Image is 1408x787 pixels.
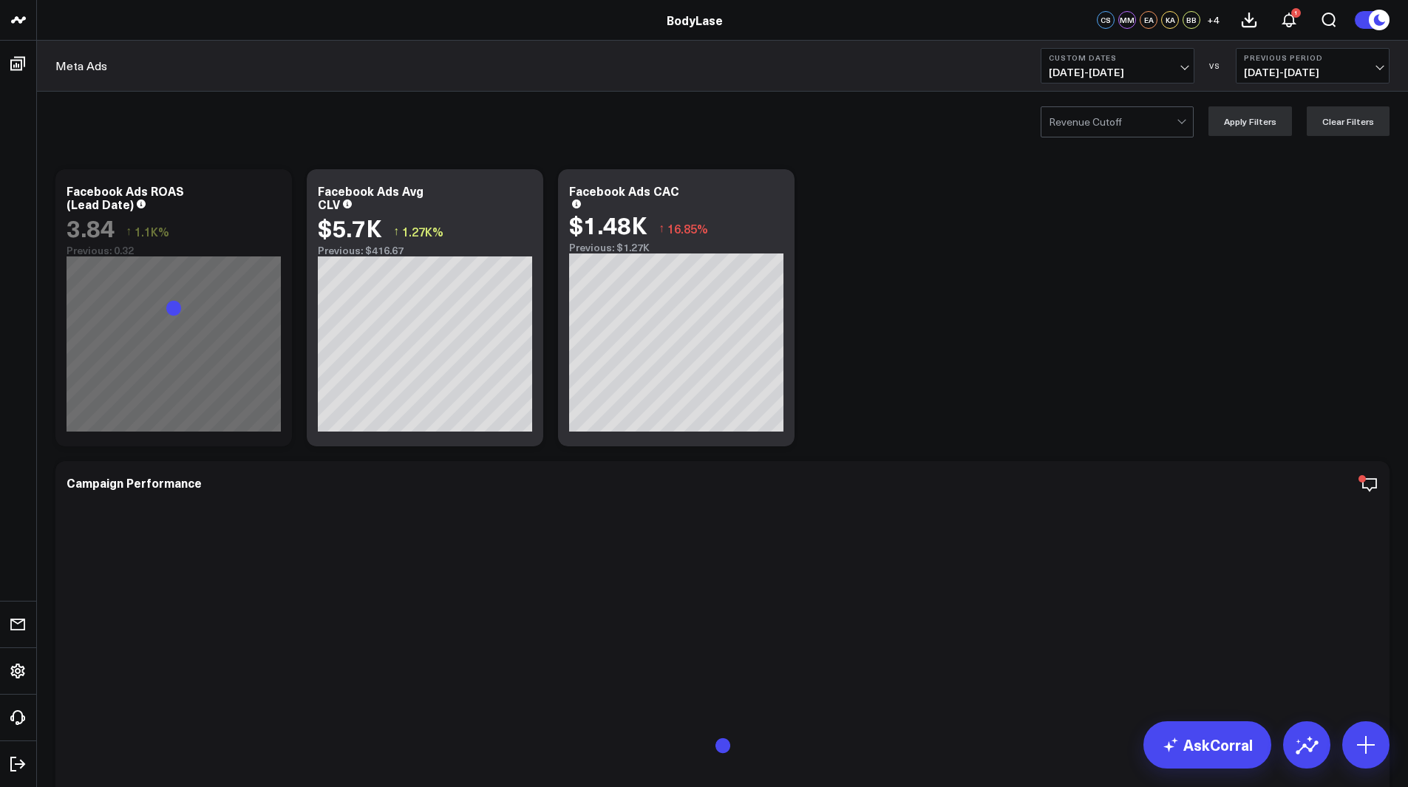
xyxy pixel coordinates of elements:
span: 1.1K% [135,223,169,239]
div: 3.84 [67,214,115,241]
button: Clear Filters [1307,106,1390,136]
b: Custom Dates [1049,53,1186,62]
div: BB [1183,11,1200,29]
div: Facebook Ads CAC [569,183,679,199]
span: [DATE] - [DATE] [1244,67,1381,78]
div: Previous: $1.27K [569,242,783,253]
a: BodyLase [667,12,723,28]
span: 16.85% [667,220,708,236]
div: Facebook Ads Avg CLV [318,183,424,212]
span: ↑ [659,219,664,238]
span: 1.27K% [402,223,443,239]
button: Apply Filters [1208,106,1292,136]
div: $5.7K [318,214,382,241]
div: KA [1161,11,1179,29]
div: Facebook Ads ROAS (Lead Date) [67,183,184,212]
b: Previous Period [1244,53,1381,62]
button: Previous Period[DATE]-[DATE] [1236,48,1390,84]
span: [DATE] - [DATE] [1049,67,1186,78]
a: AskCorral [1143,721,1271,769]
div: Campaign Performance [67,474,202,491]
button: +4 [1204,11,1222,29]
a: Meta Ads [55,58,107,74]
div: 1 [1291,8,1301,18]
span: ↑ [126,222,132,241]
div: Previous: 0.32 [67,245,281,256]
div: $1.48K [569,211,647,238]
button: Custom Dates[DATE]-[DATE] [1041,48,1194,84]
div: MM [1118,11,1136,29]
div: CS [1097,11,1115,29]
div: VS [1202,61,1228,70]
div: Previous: $416.67 [318,245,532,256]
span: ↑ [393,222,399,241]
div: EA [1140,11,1157,29]
span: + 4 [1207,15,1220,25]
